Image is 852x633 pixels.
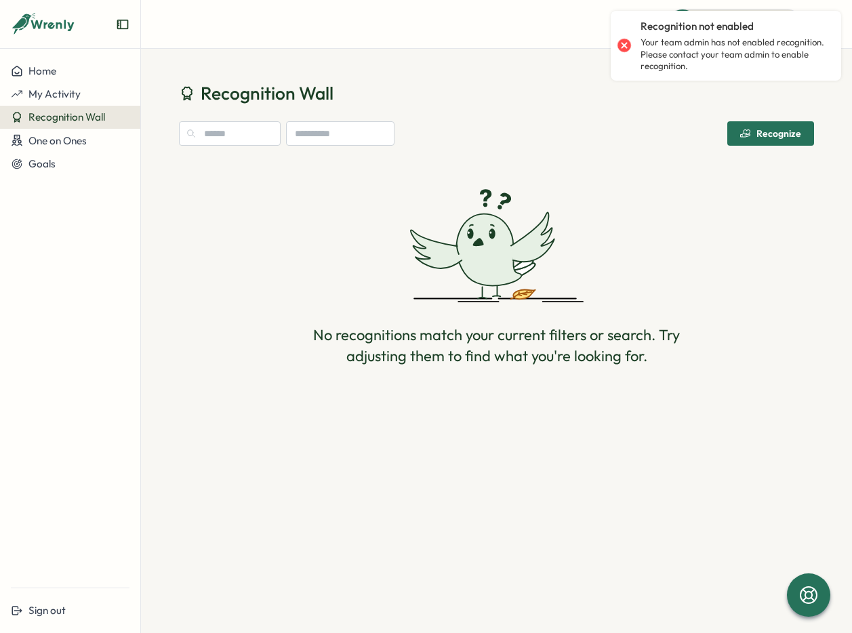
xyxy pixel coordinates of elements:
p: Recognition not enabled [641,19,754,34]
span: One on Ones [28,134,87,147]
span: Recognition Wall [28,110,105,123]
span: Sign out [28,604,66,617]
p: Your team admin has not enabled recognition. Please contact your team admin to enable recognition. [641,37,828,73]
button: Expand sidebar [116,18,129,31]
button: Recognize [727,121,814,146]
div: Recognize [740,128,801,139]
div: No recognitions match your current filters or search. Try adjusting them to find what you're look... [302,325,692,367]
span: Recognition Wall [201,81,333,105]
span: My Activity [28,87,81,100]
button: Quick Actions [667,9,802,39]
span: Goals [28,157,56,170]
span: Home [28,64,56,77]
